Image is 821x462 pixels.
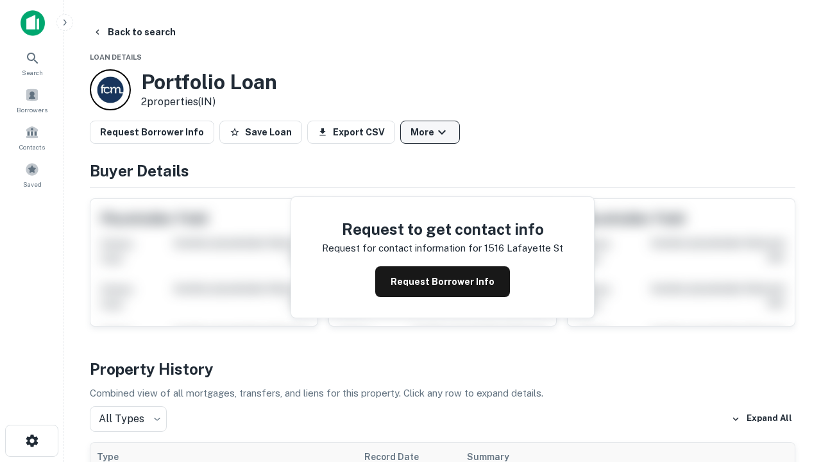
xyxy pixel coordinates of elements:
span: Borrowers [17,105,47,115]
button: More [400,121,460,144]
button: Save Loan [219,121,302,144]
button: Export CSV [307,121,395,144]
h3: Portfolio Loan [141,70,277,94]
h4: Property History [90,357,795,381]
p: 2 properties (IN) [141,94,277,110]
button: Back to search [87,21,181,44]
span: Loan Details [90,53,142,61]
p: Combined view of all mortgages, transfers, and liens for this property. Click any row to expand d... [90,386,795,401]
p: 1516 lafayette st [484,241,563,256]
h4: Request to get contact info [322,218,563,241]
a: Saved [4,157,60,192]
iframe: Chat Widget [757,318,821,380]
a: Borrowers [4,83,60,117]
button: Request Borrower Info [90,121,214,144]
span: Search [22,67,43,78]
h4: Buyer Details [90,159,795,182]
div: All Types [90,406,167,432]
button: Request Borrower Info [375,266,510,297]
span: Contacts [19,142,45,152]
img: capitalize-icon.png [21,10,45,36]
span: Saved [23,179,42,189]
button: Expand All [728,409,795,429]
p: Request for contact information for [322,241,482,256]
a: Search [4,46,60,80]
a: Contacts [4,120,60,155]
